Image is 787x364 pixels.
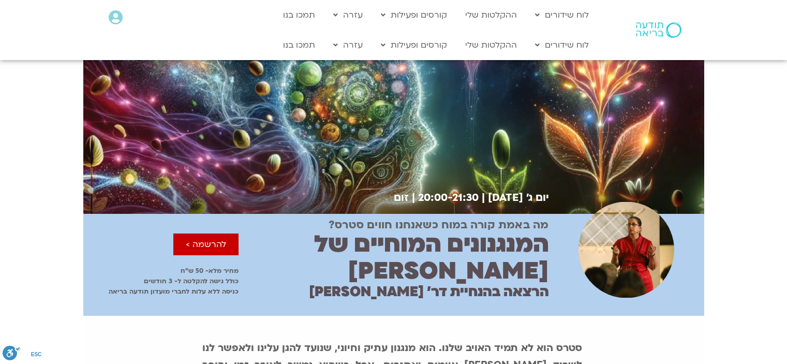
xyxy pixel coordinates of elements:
[278,5,320,25] a: תמכו בנו
[173,234,239,255] a: להרשמה >
[328,5,368,25] a: עזרה
[530,5,594,25] a: לוח שידורים
[309,284,549,300] h2: הרצאה בהנחיית דר׳ [PERSON_NAME]
[460,35,522,55] a: ההקלטות שלי
[376,5,452,25] a: קורסים ופעילות
[636,22,681,38] img: תודעה בריאה
[460,5,522,25] a: ההקלטות שלי
[328,35,368,55] a: עזרה
[386,192,549,203] h2: יום ג׳ [DATE] | 20:00-21:30 | זום
[329,219,548,231] h2: מה באמת קורה במוח כשאנחנו חווים סטרס?
[376,35,452,55] a: קורסים ופעילות
[83,266,239,297] p: מחיר מלא- 50 ש״ח כולל גישה להקלטה ל- 3 חודשים כניסה ללא עלות לחברי מועדון תודעה בריאה
[278,35,320,55] a: תמכו בנו
[530,35,594,55] a: לוח שידורים
[239,231,549,285] h2: המנגנונים המוחיים של [PERSON_NAME]
[186,240,226,249] span: להרשמה >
